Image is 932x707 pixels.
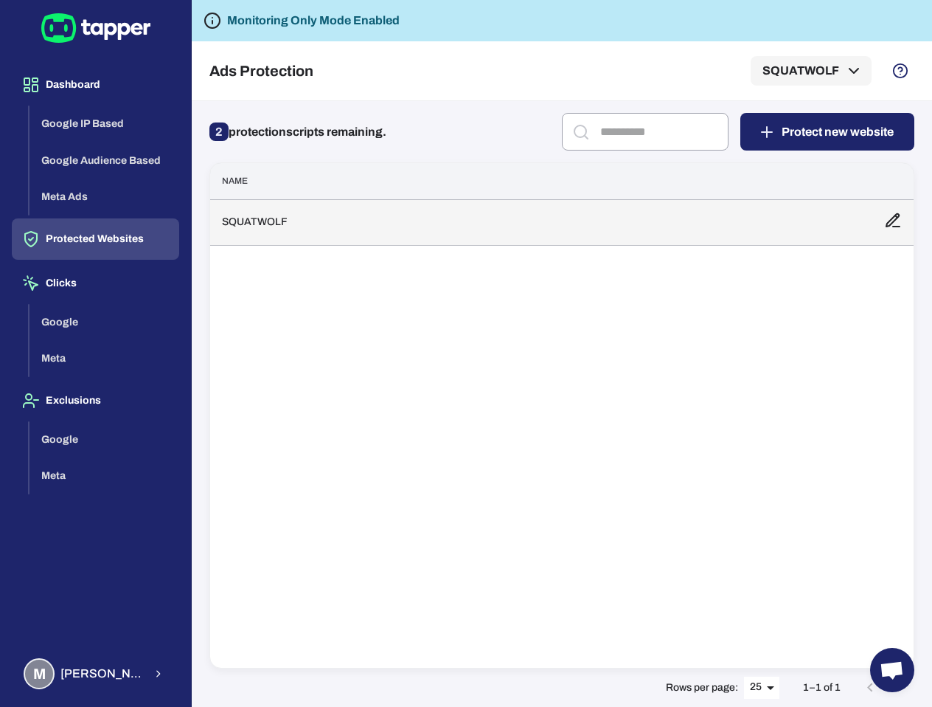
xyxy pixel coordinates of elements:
[29,190,179,202] a: Meta Ads
[29,142,179,179] button: Google Audience Based
[12,652,179,695] button: M[PERSON_NAME] Muzaffar
[740,113,914,151] button: Protect new website
[210,163,872,199] th: Name
[12,276,179,289] a: Clicks
[209,62,313,80] h5: Ads Protection
[204,12,221,30] svg: Tapper is not blocking any fraudulent activity for this domain
[29,117,179,129] a: Google IP Based
[29,340,179,377] button: Meta
[227,12,400,30] h6: Monitoring Only Mode Enabled
[29,106,179,142] button: Google IP Based
[12,218,179,260] button: Protected Websites
[29,304,179,341] button: Google
[744,677,779,698] div: 25
[12,393,179,406] a: Exclusions
[210,199,872,245] td: SQUATWOLF
[12,77,179,90] a: Dashboard
[209,120,386,144] p: protection scripts remaining.
[666,681,738,694] p: Rows per page:
[29,432,179,444] a: Google
[803,681,841,694] p: 1–1 of 1
[12,64,179,106] button: Dashboard
[29,469,179,481] a: Meta
[12,232,179,244] a: Protected Websites
[29,153,179,165] a: Google Audience Based
[12,263,179,304] button: Clicks
[209,123,229,141] span: 2
[24,658,55,689] div: M
[29,421,179,458] button: Google
[870,648,914,692] a: Open chat
[29,314,179,327] a: Google
[751,56,872,86] button: SQUATWOLF
[29,458,179,494] button: Meta
[12,380,179,421] button: Exclusions
[29,351,179,364] a: Meta
[29,179,179,215] button: Meta Ads
[60,666,144,681] span: [PERSON_NAME] Muzaffar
